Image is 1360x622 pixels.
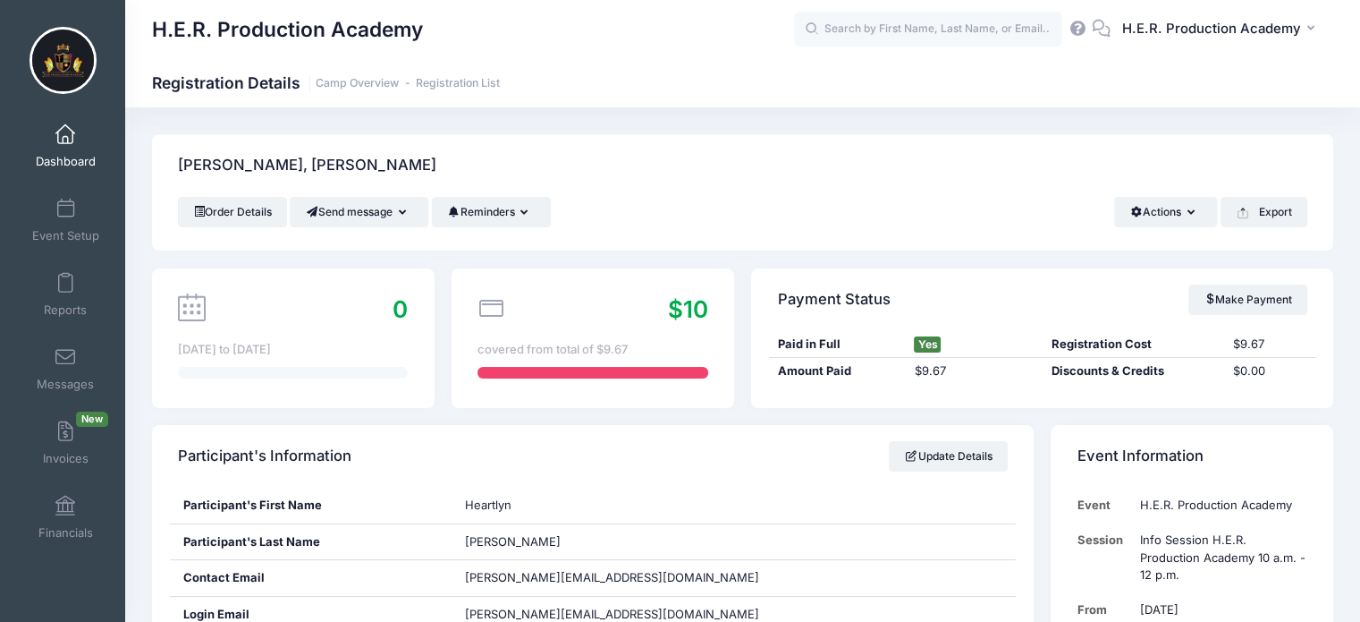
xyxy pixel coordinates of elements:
button: Export [1221,197,1307,227]
a: InvoicesNew [23,412,108,474]
span: Yes [914,337,941,353]
span: [PERSON_NAME] [465,534,561,549]
a: Make Payment [1188,285,1307,315]
div: Paid in Full [769,336,906,354]
span: Dashboard [36,154,96,169]
td: Event [1077,488,1132,523]
button: Actions [1114,197,1217,227]
a: Update Details [889,441,1008,472]
div: $0.00 [1225,362,1316,380]
a: Financials [23,486,108,549]
a: Event Setup [23,189,108,251]
a: Messages [23,337,108,400]
span: $10 [668,295,708,323]
div: Discounts & Credits [1043,362,1225,380]
div: covered from total of $9.67 [477,341,707,359]
div: $9.67 [906,362,1043,380]
a: Dashboard [23,115,108,177]
a: Order Details [178,197,287,227]
h4: Participant's Information [178,431,351,482]
span: 0 [393,295,408,323]
div: Registration Cost [1043,336,1225,354]
div: Participant's Last Name [170,524,452,560]
img: H.E.R. Production Academy [30,27,97,94]
span: Messages [37,377,94,392]
h4: [PERSON_NAME], [PERSON_NAME] [178,141,436,192]
div: Contact Email [170,560,452,596]
button: H.E.R. Production Academy [1111,9,1333,50]
span: [PERSON_NAME][EMAIL_ADDRESS][DOMAIN_NAME] [465,570,759,584]
span: Reports [44,302,87,318]
h4: Payment Status [778,274,891,325]
span: Invoices [43,451,89,466]
span: Financials [38,525,93,541]
a: Reports [23,263,108,326]
button: Reminders [432,197,551,227]
div: Amount Paid [769,362,906,380]
a: Registration List [416,77,500,90]
h4: Event Information [1077,431,1204,482]
td: H.E.R. Production Academy [1131,488,1306,523]
button: Send message [290,197,428,227]
h1: Registration Details [152,73,500,92]
input: Search by First Name, Last Name, or Email... [794,12,1062,47]
span: H.E.R. Production Academy [1122,19,1301,38]
div: [DATE] to [DATE] [178,341,408,359]
span: Heartlyn [465,498,511,512]
h1: H.E.R. Production Academy [152,9,423,50]
a: Camp Overview [316,77,399,90]
span: New [76,412,108,427]
span: Event Setup [32,228,99,243]
td: Info Session H.E.R. Production Academy 10 a.m. - 12 p.m. [1131,523,1306,592]
td: Session [1077,523,1132,592]
div: $9.67 [1225,336,1316,354]
div: Participant's First Name [170,488,452,524]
